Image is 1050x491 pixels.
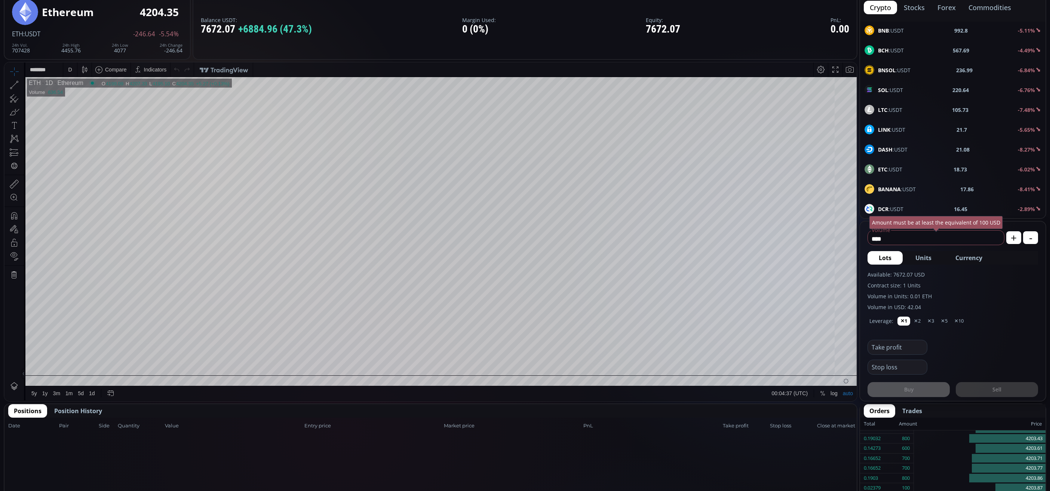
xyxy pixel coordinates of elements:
[444,422,581,430] span: Market price
[878,186,901,193] b: BANANA
[12,30,23,38] span: ETH
[1023,231,1038,244] button: -
[765,324,806,338] button: 00:04:37 (UTC)
[904,251,943,265] button: Units
[1018,27,1035,34] b: -5.11%
[43,27,58,33] div: 636.54
[897,317,910,326] button: ✕1
[27,328,33,334] div: 5y
[48,17,79,24] div: Ethereum
[914,454,1046,464] div: 4203.71
[878,185,916,193] span: :USDT
[97,18,101,24] div: O
[878,106,887,113] b: LTC
[1018,205,1035,213] b: -2.89%
[868,303,1038,311] label: Volume in USD: 42.04
[54,406,102,415] span: Position History
[1006,231,1021,244] button: +
[878,146,893,153] b: DASH
[112,43,128,53] div: 4077
[17,306,21,316] div: Hide Drawings Toolbar
[831,17,849,23] label: PnL:
[201,24,312,35] div: 7672.07
[962,1,1017,14] button: commodities
[140,6,179,18] div: 4204.35
[24,17,36,24] div: ETH
[911,317,924,326] button: ✕2
[878,47,889,54] b: BCH
[133,31,155,37] span: -246.64
[462,24,496,35] div: 0 (0%)
[823,324,836,338] div: Toggle Log Scale
[59,422,96,430] span: Pair
[868,271,1038,278] label: Available: 7672.07 USD
[869,406,890,415] span: Orders
[61,43,81,48] div: 24h High
[1018,47,1035,54] b: -4.49%
[14,406,42,415] span: Positions
[42,6,94,18] div: Ethereum
[160,43,182,53] div: -246.64
[85,328,90,334] div: 1d
[191,18,225,24] div: +5.27 (+0.13%)
[99,422,116,430] span: Side
[38,328,43,334] div: 1y
[23,30,40,38] span: :USDT
[238,24,312,35] span: +6884.96 (47.3%)
[902,434,910,443] div: 800
[878,166,887,173] b: ETC
[864,404,895,418] button: Orders
[956,66,973,74] b: 236.99
[817,422,853,430] span: Close at market
[12,43,30,53] div: 707428
[914,443,1046,454] div: 4203.61
[897,404,928,418] button: Trades
[145,18,148,24] div: L
[201,17,312,23] label: Balance USDT:
[960,185,974,193] b: 17.86
[898,1,931,14] button: stocks
[878,126,905,134] span: :USDT
[878,27,889,34] b: BNB
[864,1,897,14] button: crypto
[159,31,179,37] span: -5.54%
[869,317,893,325] label: Leverage:
[139,4,162,10] div: Indicators
[954,205,967,213] b: 16.45
[952,86,969,94] b: 220.64
[7,100,13,107] div: 
[878,86,888,94] b: SOL
[85,17,91,24] div: Market open
[49,328,56,334] div: 3m
[878,106,902,114] span: :USDT
[951,317,967,326] button: ✕10
[49,404,108,418] button: Position History
[952,106,968,114] b: 105.73
[902,454,910,463] div: 700
[902,406,922,415] span: Trades
[944,251,994,265] button: Currency
[878,67,896,74] b: BNSOL
[902,473,910,483] div: 800
[864,454,881,463] div: 0.16652
[813,324,823,338] div: Toggle Percentage
[931,1,962,14] button: forex
[583,422,721,430] span: PnL
[868,281,1038,289] label: Contract size: 1 Units
[767,328,803,334] span: 00:04:37 (UTC)
[1018,166,1035,173] b: -6.02%
[462,17,496,23] label: Margin Used:
[121,18,125,24] div: H
[1018,67,1035,74] b: -6.84%
[1018,106,1035,113] b: -7.48%
[831,24,849,35] div: 0.00
[956,146,970,153] b: 21.08
[957,126,967,134] b: 21.7
[74,328,80,334] div: 5d
[914,463,1046,473] div: 4203.77
[878,27,904,34] span: :USDT
[172,18,189,24] div: 4204.35
[168,18,172,24] div: C
[1018,146,1035,153] b: -8.27%
[836,324,851,338] div: Toggle Auto Scale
